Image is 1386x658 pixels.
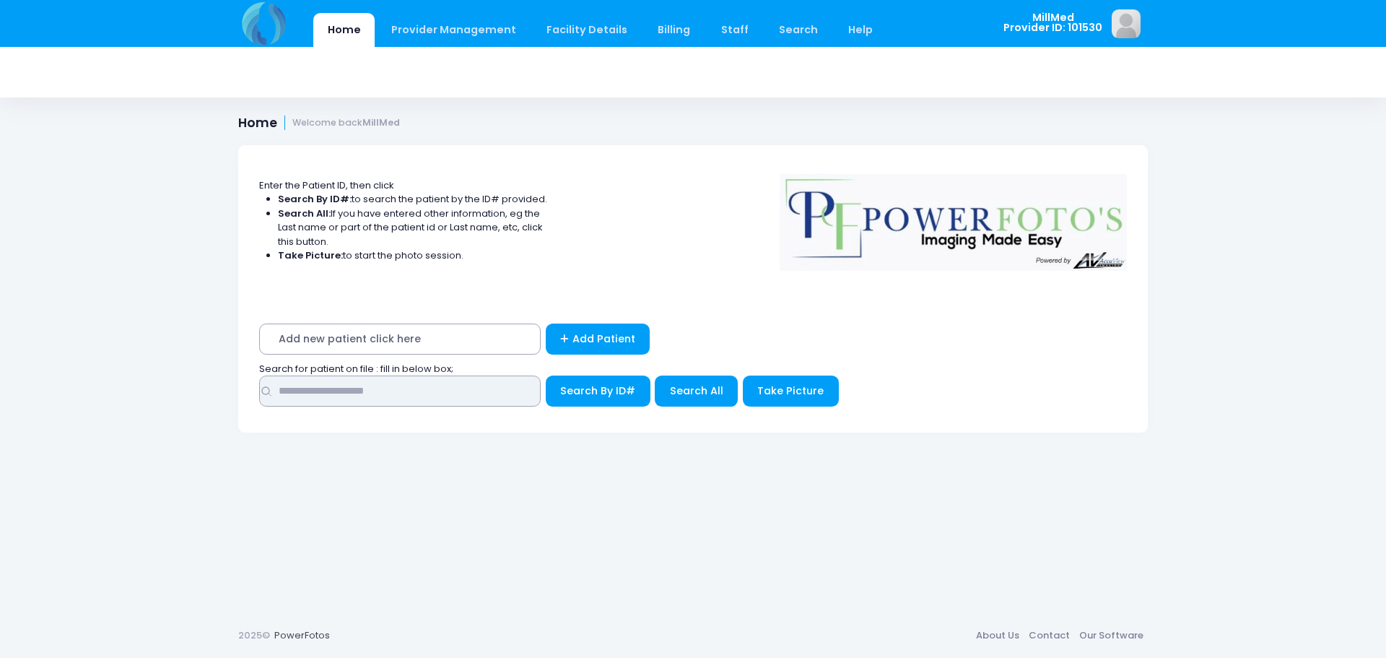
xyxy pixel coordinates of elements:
strong: MillMed [362,116,400,129]
a: Help [834,13,887,47]
span: Search All [670,384,723,398]
strong: Search All: [278,207,331,220]
span: Search for patient on file : fill in below box; [259,362,453,376]
a: Home [313,13,375,47]
h1: Home [238,116,400,131]
strong: Search By ID#: [278,192,352,206]
a: Provider Management [377,13,530,47]
img: Logo [773,164,1134,271]
li: to search the patient by the ID# provided. [278,192,548,207]
a: Search [764,13,832,47]
a: Our Software [1074,623,1148,649]
a: Staff [707,13,762,47]
strong: Take Picture: [278,248,343,262]
a: Contact [1024,623,1074,649]
span: 2025© [238,628,270,642]
a: Billing [644,13,705,47]
span: Search By ID# [560,384,635,398]
span: Add new patient click here [259,324,541,355]
a: Add Patient [546,324,650,355]
li: to start the photo session. [278,248,548,263]
button: Search By ID# [546,376,650,407]
small: Welcome back [292,118,400,129]
span: Enter the Patient ID, then click [259,178,394,192]
img: image [1112,9,1141,38]
button: Search All [655,376,738,407]
a: PowerFotos [274,628,330,642]
a: About Us [971,623,1024,649]
span: Take Picture [757,384,824,398]
a: Facility Details [533,13,642,47]
span: MillMed Provider ID: 101530 [1003,12,1102,33]
button: Take Picture [743,376,839,407]
li: If you have entered other information, eg the Last name or part of the patient id or Last name, e... [278,207,548,249]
